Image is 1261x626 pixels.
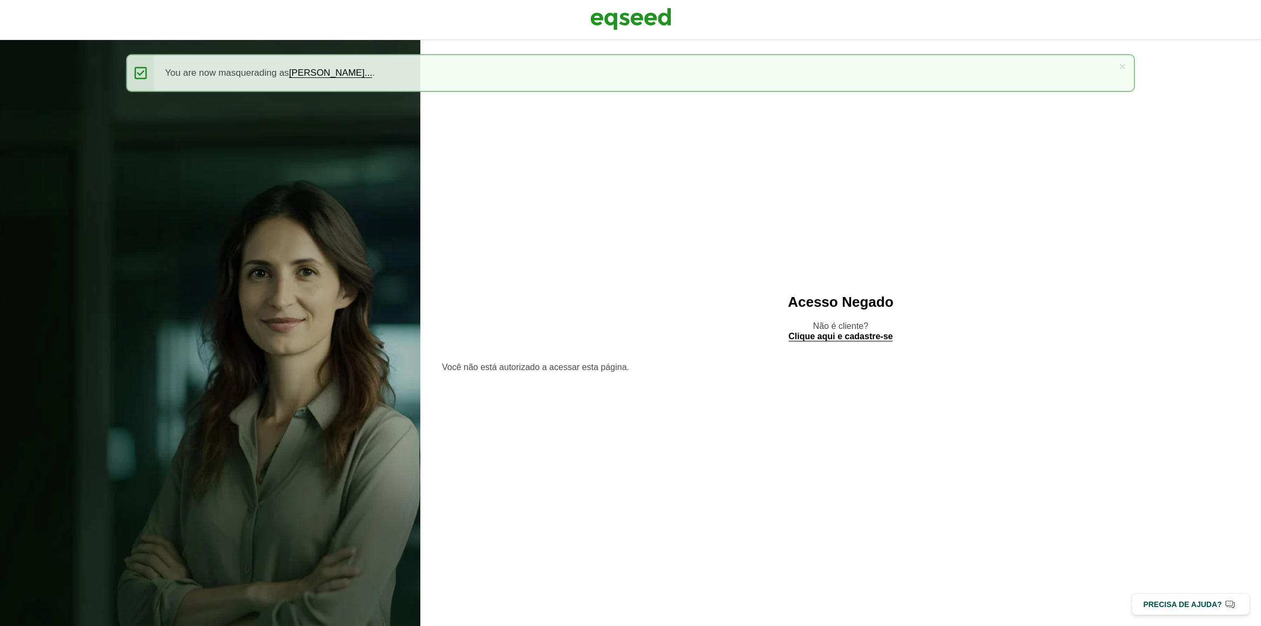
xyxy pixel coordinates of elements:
a: [PERSON_NAME]... [289,68,372,78]
section: Você não está autorizado a acessar esta página. [442,363,1239,372]
img: EqSeed Logo [590,5,671,32]
h2: Acesso Negado [442,294,1239,310]
p: Não é cliente? [442,321,1239,341]
a: × [1119,61,1126,72]
a: Clique aqui e cadastre-se [789,332,893,341]
div: You are now masquerading as . [126,54,1135,92]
